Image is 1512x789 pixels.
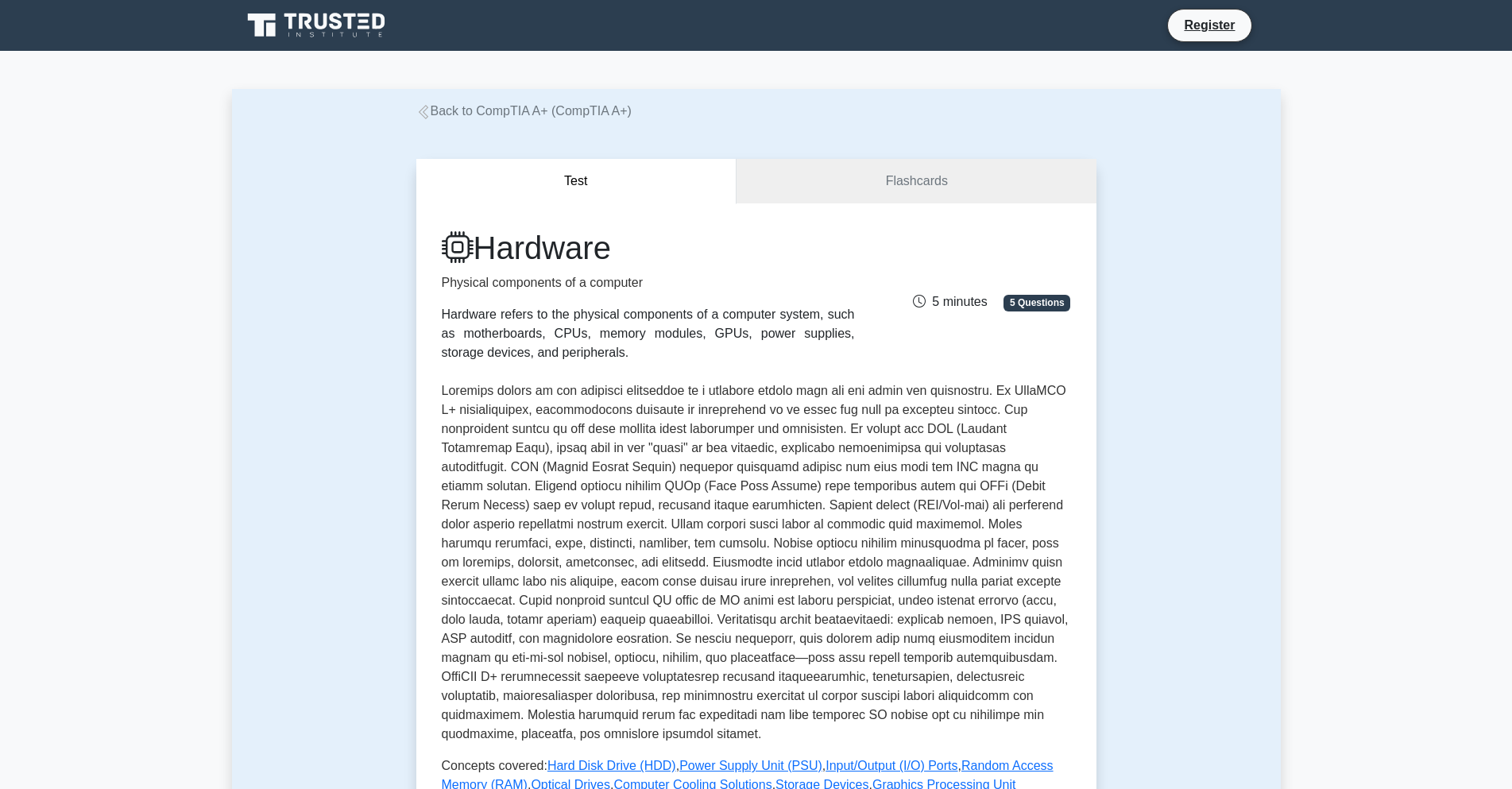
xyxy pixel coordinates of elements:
a: Hard Disk Drive (HDD) [547,759,676,772]
h1: Hardware [442,229,855,267]
div: Hardware refers to the physical components of a computer system, such as motherboards, CPUs, memo... [442,305,855,362]
a: Register [1174,15,1244,35]
a: Input/Output (I/O) Ports [826,759,957,772]
span: 5 Questions [1003,295,1070,311]
p: Loremips dolors am con adipisci elitseddoe te i utlabore etdolo magn ali eni admin ven quisnostru... [442,381,1071,744]
a: Power Supply Unit (PSU) [679,759,822,772]
p: Physical components of a computer [442,273,855,292]
button: Test [416,159,737,204]
a: Flashcards [737,159,1096,204]
span: 5 minutes [913,295,987,308]
a: Back to CompTIA A+ (CompTIA A+) [416,104,632,118]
